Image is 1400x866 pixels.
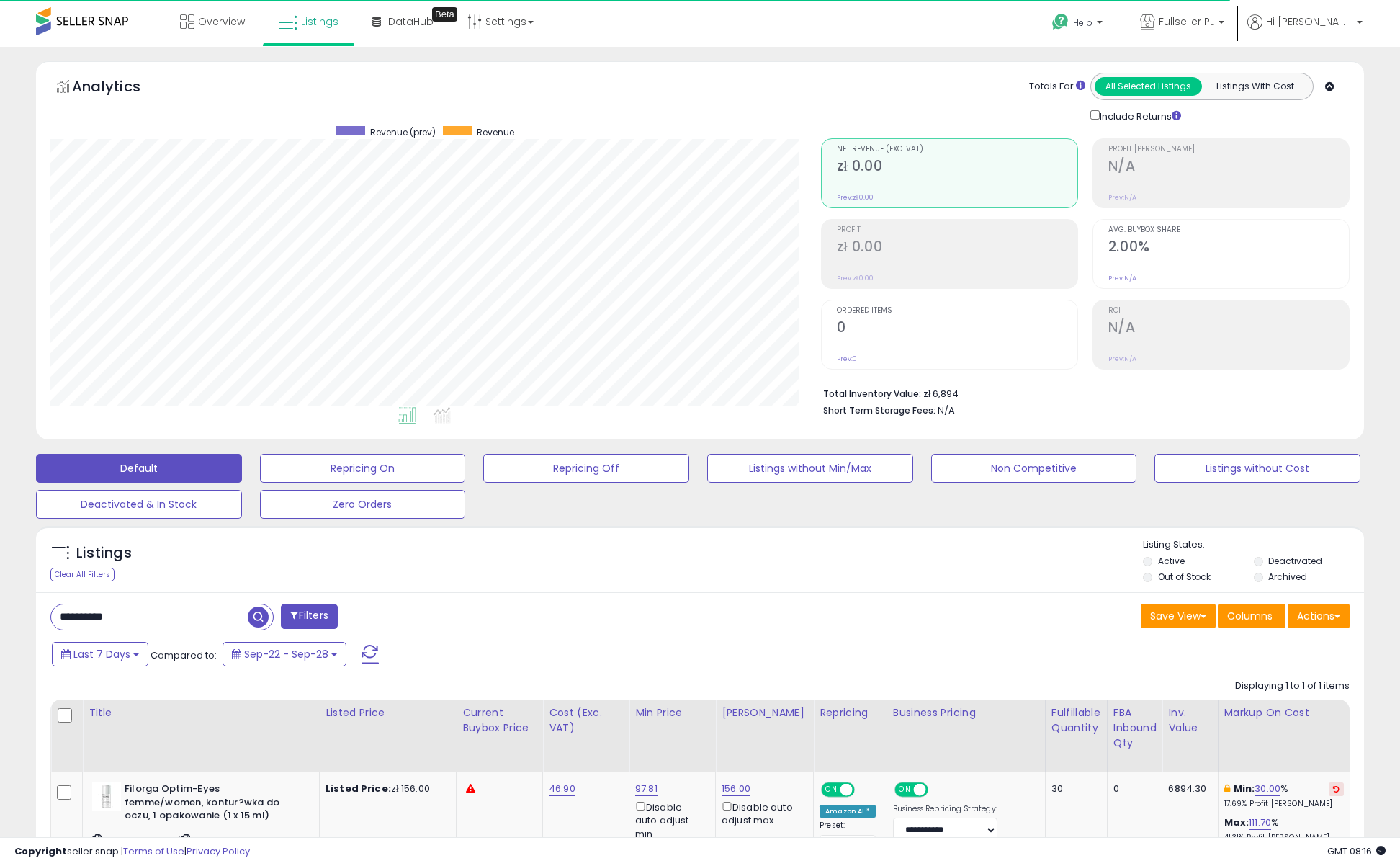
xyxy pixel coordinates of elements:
[432,7,457,22] div: Tooltip anchor
[1168,705,1211,736] div: Inv. value
[837,354,857,363] small: Prev: 0
[326,705,450,720] div: Listed Price
[179,834,271,846] span: | SKU: FO-U08X-O5BF
[36,490,242,519] button: Deactivated & In Stock
[1224,705,1349,720] div: Markup on Cost
[1108,319,1349,339] h2: N/A
[1327,844,1386,858] span: 2025-10-6 08:16 GMT
[925,784,948,796] span: OFF
[326,782,445,795] div: zł 156.00
[1218,700,1355,772] th: The percentage added to the cost of goods (COGS) that forms the calculator for Min & Max prices.
[388,14,434,29] span: DataHub
[1108,158,1349,177] h2: N/A
[462,705,537,736] div: Current Buybox Price
[1266,14,1352,29] span: Hi [PERSON_NAME]
[1108,238,1349,258] h2: 2.00%
[1224,833,1344,843] p: 41.31% Profit [PERSON_NAME]
[837,146,1077,153] span: Net Revenue (Exc. VAT)
[635,705,709,720] div: Min Price
[1041,2,1117,47] a: Help
[73,647,130,661] span: Last 7 Days
[837,193,874,202] small: Prev: zł 0.00
[1108,354,1136,363] small: Prev: N/A
[1249,816,1271,830] a: 111.70
[1235,679,1350,693] div: Displaying 1 to 1 of 1 items
[72,76,169,100] h5: Analytics
[1255,782,1280,796] a: 30.00
[837,238,1077,258] h2: zł 0.00
[326,782,391,795] b: Listed Price:
[1051,782,1096,795] div: 30
[1224,816,1249,829] b: Max:
[1108,193,1136,202] small: Prev: N/A
[722,705,807,720] div: [PERSON_NAME]
[89,705,313,720] div: Title
[281,604,337,629] button: Filters
[893,705,1039,720] div: Business Pricing
[198,14,245,29] span: Overview
[1168,782,1206,795] div: 6894.30
[820,705,881,720] div: Repricing
[483,454,689,483] button: Repricing Off
[1108,226,1349,234] span: Avg. Buybox Share
[1159,14,1214,29] span: Fullseller PL
[931,454,1137,483] button: Non Competitive
[187,844,250,858] a: Privacy Policy
[1108,146,1349,153] span: Profit [PERSON_NAME]
[1227,609,1273,623] span: Columns
[722,782,750,796] a: 156.00
[635,782,658,796] a: 97.81
[1029,80,1085,94] div: Totals For
[1288,604,1350,628] button: Actions
[820,805,876,818] div: Amazon AI *
[1234,782,1255,795] b: Min:
[1158,571,1211,583] label: Out of Stock
[1268,571,1307,583] label: Archived
[853,784,876,796] span: OFF
[1108,274,1136,282] small: Prev: N/A
[896,784,914,796] span: ON
[1073,17,1092,29] span: Help
[1141,604,1216,628] button: Save View
[893,804,997,814] label: Business Repricing Strategy:
[52,642,148,666] button: Last 7 Days
[722,799,802,827] div: Disable auto adjust max
[707,454,913,483] button: Listings without Min/Max
[125,782,300,826] b: Filorga Optim-Eyes femme/women, kontur?wka do oczu, 1 opakowanie (1 x 15 ml)
[822,784,840,796] span: ON
[820,821,876,853] div: Preset:
[837,226,1077,234] span: Profit
[1224,799,1344,809] p: 17.69% Profit [PERSON_NAME]
[635,799,704,841] div: Disable auto adjust min
[370,126,436,138] span: Revenue (prev)
[301,14,338,29] span: Listings
[837,307,1077,315] span: Ordered Items
[837,274,874,282] small: Prev: zł 0.00
[1051,13,1069,31] i: Get Help
[1158,555,1185,567] label: Active
[1113,705,1157,751] div: FBA inbound Qty
[36,454,242,483] button: Default
[50,568,115,581] div: Clear All Filters
[244,647,328,661] span: Sep-22 - Sep-28
[549,705,623,736] div: Cost (Exc. VAT)
[1247,14,1363,47] a: Hi [PERSON_NAME]
[477,126,514,138] span: Revenue
[1201,77,1309,96] button: Listings With Cost
[1113,782,1152,795] div: 0
[938,403,955,417] span: N/A
[1095,77,1202,96] button: All Selected Listings
[1051,705,1101,736] div: Fulfillable Quantity
[260,490,466,519] button: Zero Orders
[92,782,121,811] img: 31VzE5o95ZL._SL40_.jpg
[1224,782,1344,809] div: %
[76,543,132,563] h5: Listings
[123,844,184,858] a: Terms of Use
[14,845,250,859] div: seller snap | |
[1218,604,1285,628] button: Columns
[1108,307,1349,315] span: ROI
[122,834,176,847] a: B004R7RMNU
[1268,555,1322,567] label: Deactivated
[837,319,1077,339] h2: 0
[549,782,575,796] a: 46.90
